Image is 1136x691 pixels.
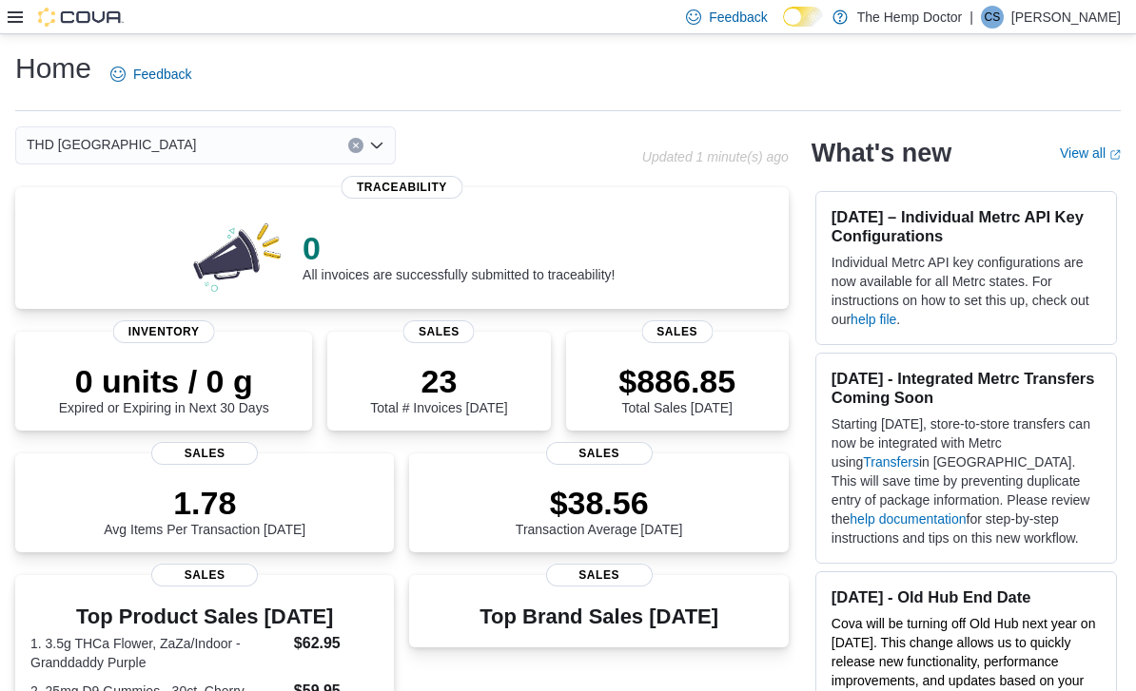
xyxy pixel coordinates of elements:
img: 0 [188,218,287,294]
span: THD [GEOGRAPHIC_DATA] [27,133,196,156]
div: Expired or Expiring in Next 30 Days [59,362,269,415]
h3: Top Product Sales [DATE] [30,605,379,628]
p: 0 [303,229,615,267]
h3: Top Brand Sales [DATE] [480,605,718,628]
p: 0 units / 0 g [59,362,269,400]
p: The Hemp Doctor [857,6,962,29]
p: | [970,6,973,29]
h2: What's new [812,138,951,168]
span: Sales [546,442,653,465]
input: Dark Mode [783,7,823,27]
span: Sales [546,564,653,586]
div: All invoices are successfully submitted to traceability! [303,229,615,282]
a: Feedback [103,55,199,93]
span: Sales [641,320,713,343]
div: Cindy Shade [981,6,1004,29]
img: Cova [38,8,124,27]
span: Sales [151,564,258,586]
span: CS [985,6,1001,29]
span: Traceability [342,176,462,199]
a: View allExternal link [1060,145,1121,161]
button: Clear input [348,138,363,153]
div: Total # Invoices [DATE] [370,362,507,415]
p: Starting [DATE], store-to-store transfers can now be integrated with Metrc using in [GEOGRAPHIC_D... [832,414,1101,547]
p: 1.78 [104,484,305,522]
button: Open list of options [369,138,384,153]
dt: 1. 3.5g THCa Flower, ZaZa/Indoor - Granddaddy Purple [30,634,286,672]
dd: $62.95 [294,632,380,655]
p: Individual Metrc API key configurations are now available for all Metrc states. For instructions ... [832,253,1101,329]
h1: Home [15,49,91,87]
span: Feedback [709,8,767,27]
span: Sales [403,320,475,343]
p: Updated 1 minute(s) ago [642,149,789,164]
div: Avg Items Per Transaction [DATE] [104,484,305,537]
p: [PERSON_NAME] [1011,6,1121,29]
span: Dark Mode [783,27,784,28]
h3: [DATE] – Individual Metrc API Key Configurations [832,207,1101,245]
p: 23 [370,362,507,400]
span: Feedback [133,65,191,84]
p: $886.85 [618,362,735,400]
span: Inventory [113,320,215,343]
a: help file [851,312,896,327]
p: $38.56 [516,484,683,522]
span: Sales [151,442,258,465]
svg: External link [1109,149,1121,161]
div: Transaction Average [DATE] [516,484,683,537]
a: Transfers [863,454,919,470]
h3: [DATE] - Integrated Metrc Transfers Coming Soon [832,369,1101,407]
div: Total Sales [DATE] [618,362,735,415]
h3: [DATE] - Old Hub End Date [832,587,1101,606]
a: help documentation [850,511,966,527]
